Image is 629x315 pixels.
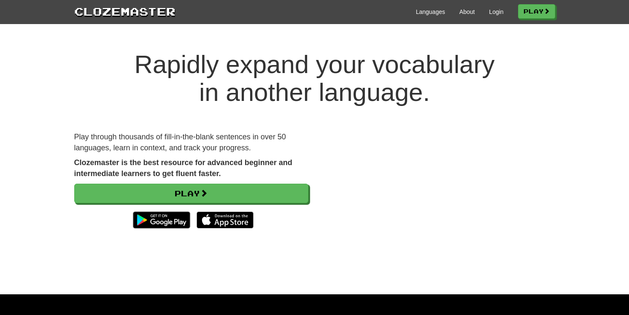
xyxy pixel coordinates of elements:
img: Get it on Google Play [129,207,194,233]
a: Play [74,184,308,203]
a: Languages [416,8,445,16]
p: Play through thousands of fill-in-the-blank sentences in over 50 languages, learn in context, and... [74,132,308,153]
a: Play [518,4,555,19]
a: Login [489,8,503,16]
a: Clozemaster [74,3,175,19]
img: Download_on_the_App_Store_Badge_US-UK_135x40-25178aeef6eb6b83b96f5f2d004eda3bffbb37122de64afbaef7... [197,212,254,228]
strong: Clozemaster is the best resource for advanced beginner and intermediate learners to get fluent fa... [74,158,292,178]
a: About [459,8,475,16]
